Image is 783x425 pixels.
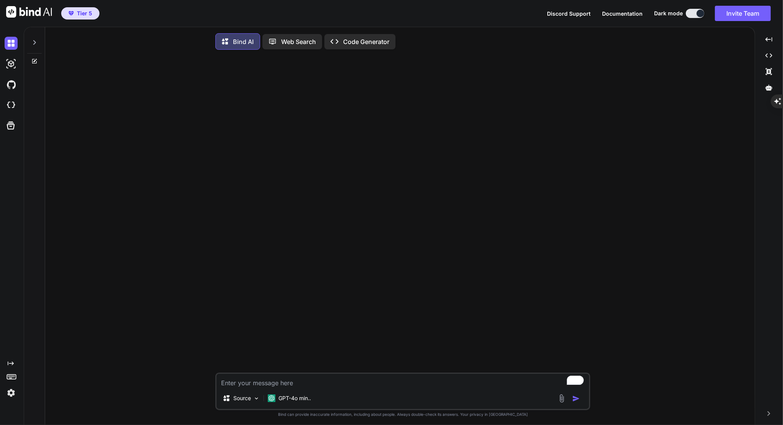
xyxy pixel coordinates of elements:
[5,37,18,50] img: darkChat
[233,37,254,46] p: Bind AI
[602,10,643,18] button: Documentation
[572,395,580,402] img: icon
[217,374,589,388] textarea: To enrich screen reader interactions, please activate Accessibility in Grammarly extension settings
[5,57,18,70] img: darkAi-studio
[557,394,566,403] img: attachment
[5,386,18,399] img: settings
[61,7,99,20] button: premiumTier 5
[602,10,643,17] span: Documentation
[253,395,260,402] img: Pick Models
[278,394,311,402] p: GPT-4o min..
[5,99,18,112] img: cloudideIcon
[343,37,389,46] p: Code Generator
[5,78,18,91] img: githubDark
[654,10,683,17] span: Dark mode
[715,6,771,21] button: Invite Team
[547,10,591,17] span: Discord Support
[547,10,591,18] button: Discord Support
[6,6,52,18] img: Bind AI
[68,11,74,16] img: premium
[77,10,92,17] span: Tier 5
[268,394,275,402] img: GPT-4o mini
[215,412,590,417] p: Bind can provide inaccurate information, including about people. Always double-check its answers....
[233,394,251,402] p: Source
[281,37,316,46] p: Web Search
